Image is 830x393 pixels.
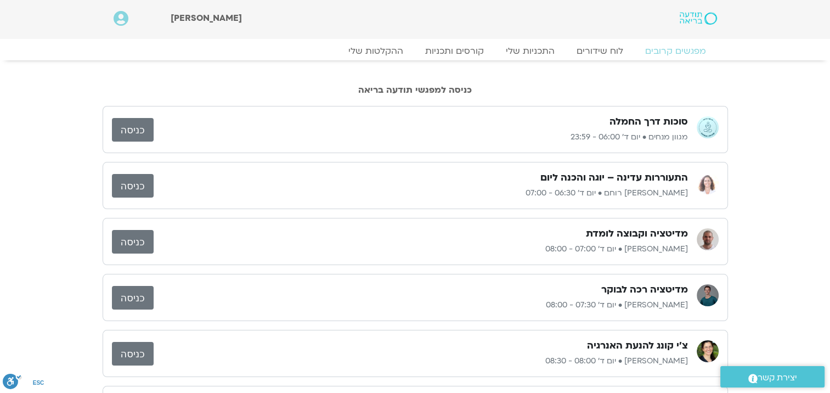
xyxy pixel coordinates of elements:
[112,342,154,366] a: כניסה
[112,230,154,254] a: כניסה
[103,85,728,95] h2: כניסה למפגשי תודעה בריאה
[697,340,719,362] img: רונית מלכין
[697,284,719,306] img: אורי דאובר
[566,46,634,57] a: לוח שידורים
[154,299,688,312] p: [PERSON_NAME] • יום ד׳ 07:30 - 08:00
[587,339,688,352] h3: צ'י קונג להנעת האנרגיה
[154,355,688,368] p: [PERSON_NAME] • יום ד׳ 08:00 - 08:30
[697,228,719,250] img: דקל קנטי
[697,116,719,138] img: מגוון מנחים
[112,174,154,198] a: כניסה
[697,172,719,194] img: אורנה סמלסון רוחם
[758,370,797,385] span: יצירת קשר
[414,46,495,57] a: קורסים ותכניות
[171,12,242,24] span: [PERSON_NAME]
[609,115,688,128] h3: סוכות דרך החמלה
[540,171,688,184] h3: התעוררות עדינה – יוגה והכנה ליום
[720,366,825,388] a: יצירת קשר
[586,227,688,240] h3: מדיטציה וקבוצה לומדת
[154,131,688,144] p: מגוון מנחים • יום ד׳ 06:00 - 23:59
[154,187,688,200] p: [PERSON_NAME] רוחם • יום ד׳ 06:30 - 07:00
[601,283,688,296] h3: מדיטציה רכה לבוקר
[495,46,566,57] a: התכניות שלי
[112,286,154,310] a: כניסה
[154,243,688,256] p: [PERSON_NAME] • יום ד׳ 07:00 - 08:00
[337,46,414,57] a: ההקלטות שלי
[634,46,717,57] a: מפגשים קרובים
[114,46,717,57] nav: Menu
[112,118,154,142] a: כניסה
